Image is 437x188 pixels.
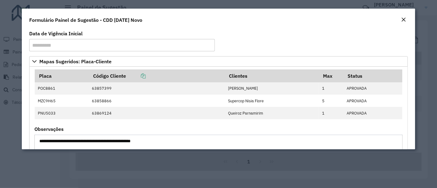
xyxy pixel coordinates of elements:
[29,56,408,67] a: Mapas Sugeridos: Placa-Cliente
[39,59,112,64] span: Mapas Sugeridos: Placa-Cliente
[89,107,225,119] td: 63869124
[89,82,225,95] td: 63857399
[319,69,343,82] th: Max
[126,73,146,79] a: Copiar
[89,95,225,107] td: 63858866
[319,82,343,95] td: 1
[35,95,89,107] td: MZC9H65
[29,30,83,37] label: Data de Vigência Inicial
[319,107,343,119] td: 1
[35,69,89,82] th: Placa
[89,69,225,82] th: Código Cliente
[319,95,343,107] td: 5
[343,95,402,107] td: APROVADA
[401,17,406,22] em: Fechar
[29,16,142,24] h4: Formulário Painel de Sugestão - CDD [DATE] Novo
[343,107,402,119] td: APROVADA
[343,82,402,95] td: APROVADA
[343,69,402,82] th: Status
[225,82,319,95] td: [PERSON_NAME]
[35,82,89,95] td: POC8861
[399,16,408,24] button: Close
[225,69,319,82] th: Clientes
[225,107,319,119] td: Queiroz Parnamirim
[225,95,319,107] td: Supercop Nisia Flore
[35,107,89,119] td: PNU5033
[34,125,64,133] label: Observações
